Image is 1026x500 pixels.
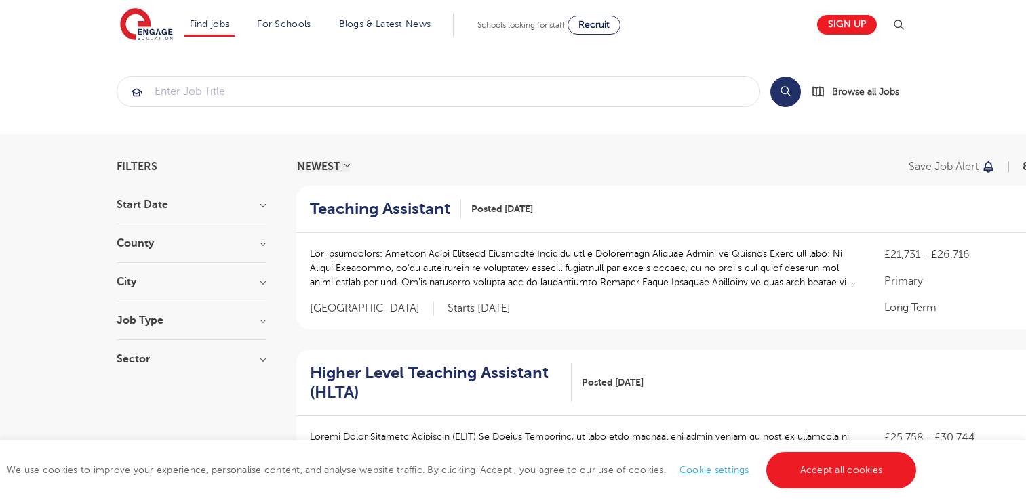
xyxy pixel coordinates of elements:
a: Blogs & Latest News [339,19,431,29]
a: Browse all Jobs [812,84,910,100]
a: Find jobs [190,19,230,29]
p: Starts [DATE] [448,301,511,316]
span: Posted [DATE] [471,202,533,216]
a: Recruit [568,16,620,35]
button: Save job alert [909,161,996,172]
h3: County [117,238,266,249]
button: Search [770,77,801,107]
input: Submit [117,77,759,106]
a: Sign up [817,15,877,35]
a: Higher Level Teaching Assistant (HLTA) [310,363,572,402]
a: Cookie settings [679,465,749,475]
span: We use cookies to improve your experience, personalise content, and analyse website traffic. By c... [7,465,920,475]
img: Engage Education [120,8,173,42]
h3: Start Date [117,199,266,210]
div: Submit [117,76,760,107]
h3: Sector [117,354,266,364]
span: Recruit [578,20,610,30]
a: Accept all cookies [766,452,917,488]
span: [GEOGRAPHIC_DATA] [310,301,434,316]
h3: City [117,276,266,287]
a: Teaching Assistant [310,199,461,219]
h2: Higher Level Teaching Assistant (HLTA) [310,363,561,402]
a: For Schools [257,19,311,29]
span: Posted [DATE] [582,375,644,390]
span: Schools looking for staff [477,20,565,30]
p: Lor ipsumdolors: Ametcon Adipi Elitsedd Eiusmodte Incididu utl e Doloremagn Aliquae Admini ve Qui... [310,247,858,289]
span: Browse all Jobs [832,84,899,100]
p: Save job alert [909,161,979,172]
span: Filters [117,161,157,172]
p: Loremi Dolor Sitametc Adipiscin (ELIT) Se Doeius Temporinc, ut labo etdo magnaal eni admin veniam... [310,430,858,472]
h3: Job Type [117,315,266,326]
h2: Teaching Assistant [310,199,450,219]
